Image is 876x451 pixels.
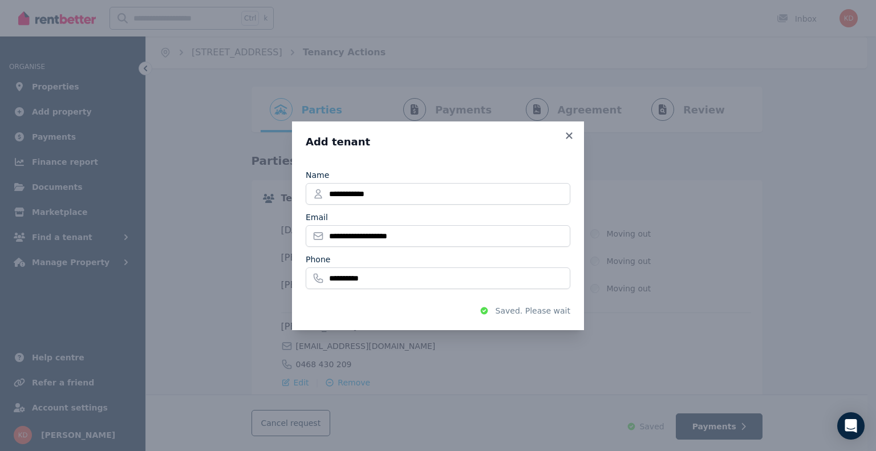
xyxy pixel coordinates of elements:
h3: Add tenant [306,135,570,149]
div: Open Intercom Messenger [837,412,865,440]
label: Phone [306,254,330,265]
label: Name [306,169,329,181]
label: Email [306,212,328,223]
span: Saved. Please wait [496,305,570,316]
